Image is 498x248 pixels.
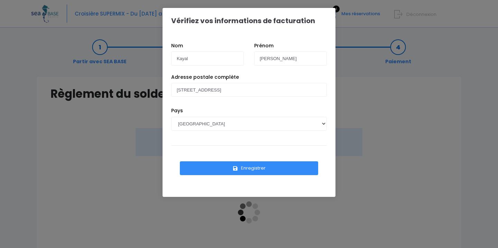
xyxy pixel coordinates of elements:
[180,161,318,175] button: Enregistrer
[171,42,183,49] label: Nom
[171,17,315,25] h1: Vérifiez vos informations de facturation
[171,107,183,114] label: Pays
[254,42,274,49] label: Prénom
[171,74,239,81] label: Adresse postale complète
